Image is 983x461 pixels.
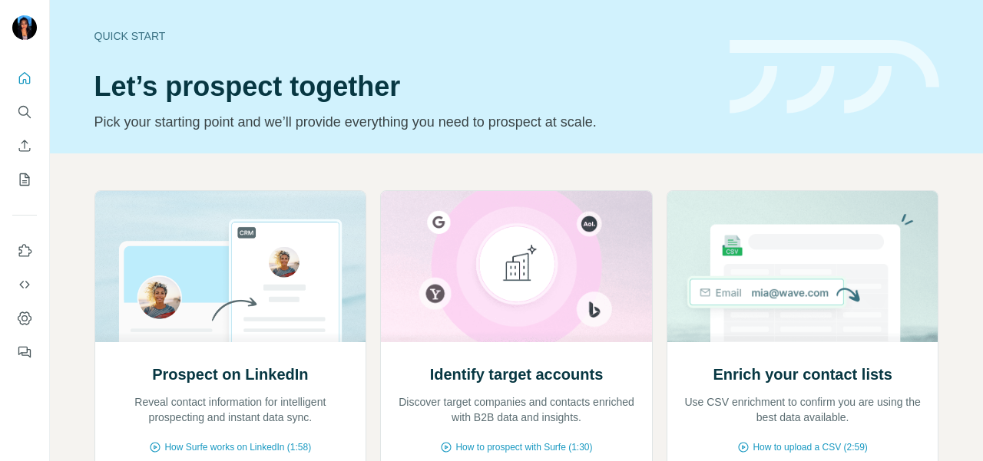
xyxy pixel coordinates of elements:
button: Use Surfe on LinkedIn [12,237,37,265]
h1: Let’s prospect together [94,71,711,102]
span: How to upload a CSV (2:59) [753,440,867,454]
img: Prospect on LinkedIn [94,191,367,342]
p: Discover target companies and contacts enriched with B2B data and insights. [396,394,637,425]
button: My lists [12,166,37,193]
button: Search [12,98,37,126]
h2: Identify target accounts [430,364,604,385]
img: Enrich your contact lists [667,191,939,342]
div: Quick start [94,28,711,44]
img: banner [730,40,939,114]
span: How Surfe works on LinkedIn (1:58) [164,440,311,454]
span: How to prospect with Surfe (1:30) [455,440,592,454]
h2: Prospect on LinkedIn [152,364,308,385]
button: Feedback [12,338,37,366]
h2: Enrich your contact lists [713,364,892,385]
img: Identify target accounts [380,191,653,342]
button: Enrich CSV [12,132,37,160]
button: Use Surfe API [12,271,37,298]
p: Use CSV enrichment to confirm you are using the best data available. [683,394,923,425]
button: Quick start [12,64,37,92]
p: Pick your starting point and we’ll provide everything you need to prospect at scale. [94,111,711,133]
p: Reveal contact information for intelligent prospecting and instant data sync. [111,394,351,425]
button: Dashboard [12,305,37,332]
img: Avatar [12,15,37,40]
